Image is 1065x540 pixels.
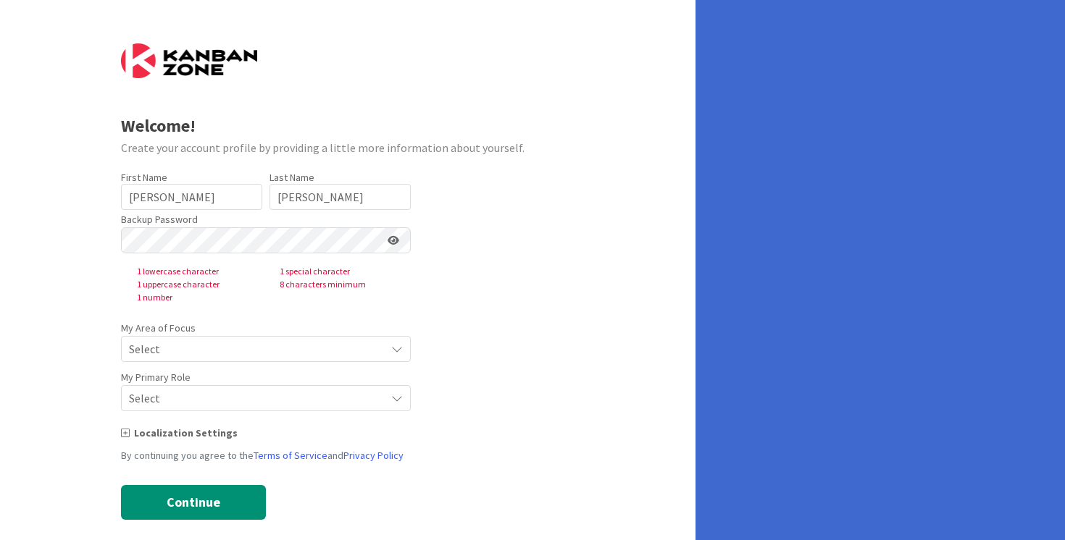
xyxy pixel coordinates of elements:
button: Continue [121,485,266,520]
label: My Area of Focus [121,321,196,336]
span: 1 uppercase character [125,278,268,291]
a: Privacy Policy [343,449,404,462]
a: Terms of Service [254,449,327,462]
div: Create your account profile by providing a little more information about yourself. [121,139,575,156]
span: 8 characters minimum [268,278,411,291]
span: 1 number [125,291,268,304]
img: Kanban Zone [121,43,257,78]
span: Select [129,339,378,359]
span: 1 special character [268,265,411,278]
div: Localization Settings [121,426,575,441]
label: Backup Password [121,212,198,227]
span: 1 lowercase character [125,265,268,278]
label: Last Name [270,171,314,184]
div: By continuing you agree to the and [121,448,575,463]
div: Welcome! [121,113,575,139]
label: My Primary Role [121,370,191,385]
span: Select [129,388,378,408]
label: First Name [121,171,167,184]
